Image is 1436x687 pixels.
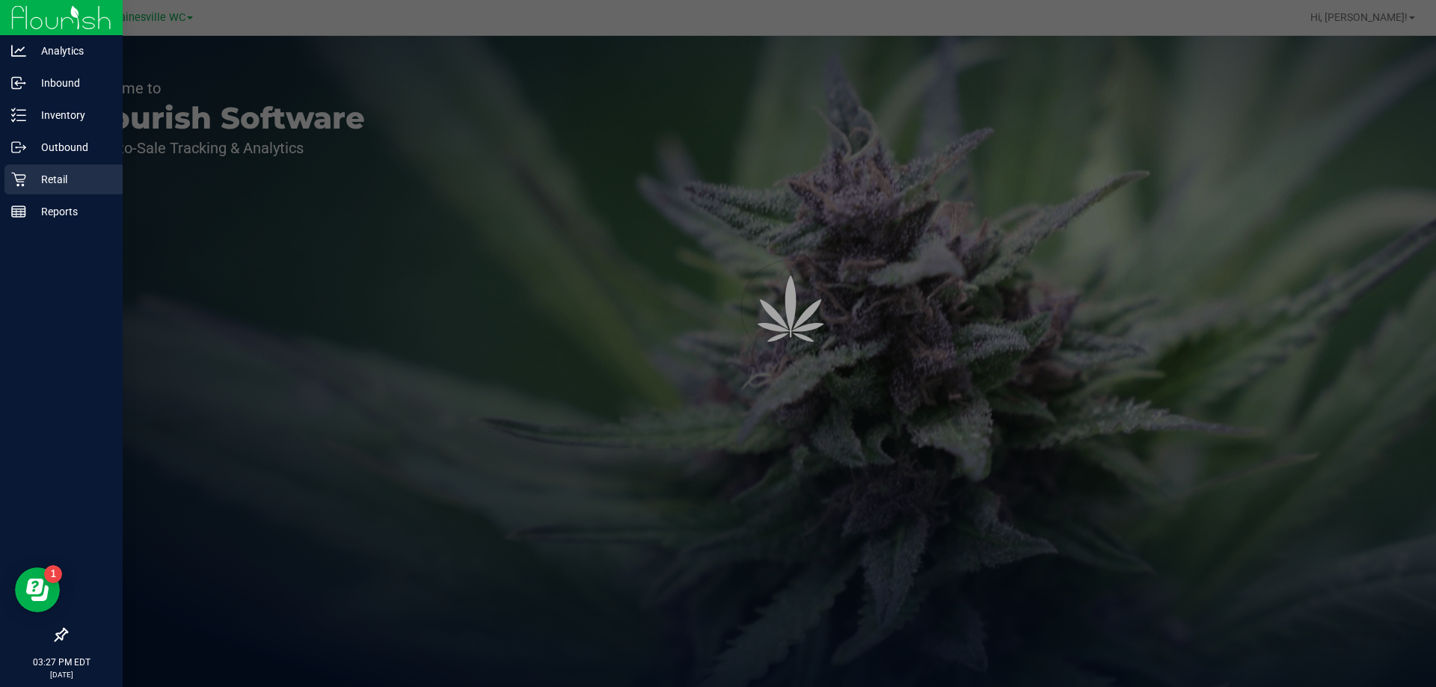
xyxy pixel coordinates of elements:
[26,42,116,60] p: Analytics
[11,43,26,58] inline-svg: Analytics
[26,203,116,221] p: Reports
[11,140,26,155] inline-svg: Outbound
[7,656,116,669] p: 03:27 PM EDT
[11,204,26,219] inline-svg: Reports
[11,108,26,123] inline-svg: Inventory
[26,74,116,92] p: Inbound
[44,565,62,583] iframe: Resource center unread badge
[26,106,116,124] p: Inventory
[26,170,116,188] p: Retail
[7,669,116,680] p: [DATE]
[26,138,116,156] p: Outbound
[15,567,60,612] iframe: Resource center
[11,76,26,90] inline-svg: Inbound
[11,172,26,187] inline-svg: Retail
